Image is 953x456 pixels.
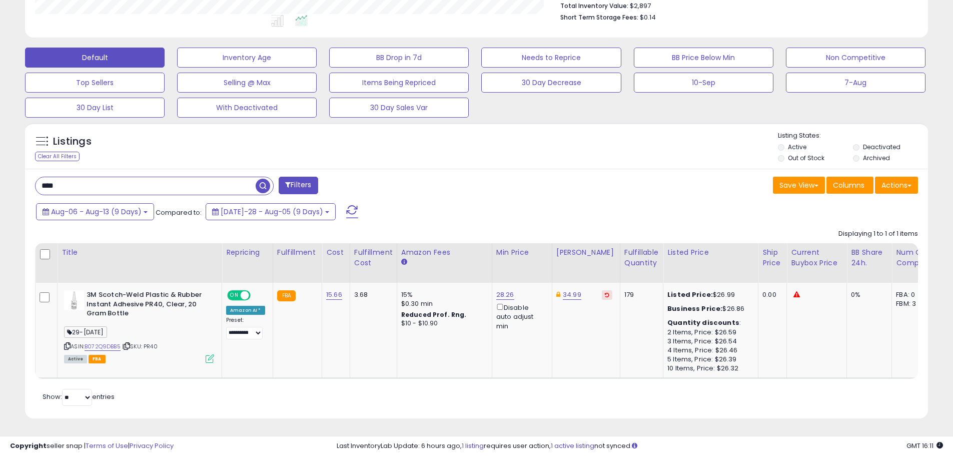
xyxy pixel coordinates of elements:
button: Actions [875,177,918,194]
b: Business Price: [667,304,722,313]
div: 0.00 [762,290,779,299]
div: $26.99 [667,290,750,299]
span: FBA [89,355,106,363]
div: Displaying 1 to 1 of 1 items [838,229,918,239]
div: Title [62,247,218,258]
button: [DATE]-28 - Aug-05 (9 Days) [206,203,336,220]
label: Out of Stock [788,154,824,162]
button: Aug-06 - Aug-13 (9 Days) [36,203,154,220]
div: 0% [851,290,884,299]
button: Default [25,48,165,68]
div: Current Buybox Price [791,247,842,268]
div: [PERSON_NAME] [556,247,616,258]
a: 28.26 [496,290,514,300]
button: Items Being Repriced [329,73,469,93]
button: Needs to Reprice [481,48,621,68]
small: Amazon Fees. [401,258,407,267]
div: FBA: 0 [896,290,929,299]
b: Total Inventory Value: [560,2,628,10]
div: Amazon AI * [226,306,265,315]
label: Deactivated [863,143,900,151]
div: 5 Items, Price: $26.39 [667,355,750,364]
div: Disable auto adjust min [496,302,544,331]
div: Ship Price [762,247,782,268]
strong: Copyright [10,441,47,450]
a: 1 listing [462,441,484,450]
div: 3.68 [354,290,389,299]
button: 30 Day Decrease [481,73,621,93]
div: Clear All Filters [35,152,80,161]
button: Save View [773,177,825,194]
a: Terms of Use [86,441,128,450]
div: : [667,318,750,327]
div: Fulfillment [277,247,318,258]
button: With Deactivated [177,98,317,118]
div: Preset: [226,317,265,339]
div: Num of Comp. [896,247,932,268]
span: Show: entries [43,392,115,401]
a: 15.66 [326,290,342,300]
div: 2 Items, Price: $26.59 [667,328,750,337]
div: Fulfillment Cost [354,247,393,268]
span: 2025-08-13 16:11 GMT [906,441,943,450]
a: Privacy Policy [130,441,174,450]
div: ASIN: [64,290,214,362]
span: All listings currently available for purchase on Amazon [64,355,87,363]
a: 1 active listing [551,441,594,450]
div: BB Share 24h. [851,247,887,268]
span: Columns [833,180,864,190]
b: Quantity discounts [667,318,739,327]
div: 10 Items, Price: $26.32 [667,364,750,373]
b: 3M Scotch-Weld Plastic & Rubber Instant Adhesive PR40, Clear, 20 Gram Bottle [87,290,208,321]
h5: Listings [53,135,92,149]
div: Amazon Fees [401,247,488,258]
div: FBM: 3 [896,299,929,308]
label: Archived [863,154,890,162]
button: BB Drop in 7d [329,48,469,68]
button: Columns [826,177,873,194]
div: seller snap | | [10,441,174,451]
span: [DATE]-28 - Aug-05 (9 Days) [221,207,323,217]
b: Reduced Prof. Rng. [401,310,467,319]
button: Top Sellers [25,73,165,93]
div: $10 - $10.90 [401,319,484,328]
button: Non Competitive [786,48,925,68]
b: Short Term Storage Fees: [560,13,638,22]
b: Listed Price: [667,290,713,299]
i: Revert to store-level Dynamic Max Price [605,292,609,297]
a: 34.99 [563,290,581,300]
button: Inventory Age [177,48,317,68]
span: | SKU: PR40 [122,342,158,350]
span: 29-[DATE] [64,326,107,338]
div: 4 Items, Price: $26.46 [667,346,750,355]
span: Compared to: [156,208,202,217]
div: Repricing [226,247,269,258]
div: Listed Price [667,247,754,258]
button: 30 Day Sales Var [329,98,469,118]
span: $0.14 [640,13,656,22]
button: Filters [279,177,318,194]
div: Fulfillable Quantity [624,247,659,268]
i: This overrides the store level Dynamic Max Price for this listing [556,291,560,298]
div: $26.86 [667,304,750,313]
div: $0.30 min [401,299,484,308]
img: 31b-yoAYmbL._SL40_.jpg [64,290,84,310]
p: Listing States: [778,131,928,141]
span: ON [228,291,241,300]
label: Active [788,143,806,151]
span: OFF [249,291,265,300]
button: 7-Aug [786,73,925,93]
div: 15% [401,290,484,299]
div: Min Price [496,247,548,258]
small: FBA [277,290,296,301]
button: 10-Sep [634,73,773,93]
div: Cost [326,247,346,258]
div: 179 [624,290,655,299]
a: B072Q9DBB5 [85,342,121,351]
button: BB Price Below Min [634,48,773,68]
button: Selling @ Max [177,73,317,93]
div: 3 Items, Price: $26.54 [667,337,750,346]
div: Last InventoryLab Update: 6 hours ago, requires user action, not synced. [337,441,943,451]
button: 30 Day List [25,98,165,118]
span: Aug-06 - Aug-13 (9 Days) [51,207,142,217]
